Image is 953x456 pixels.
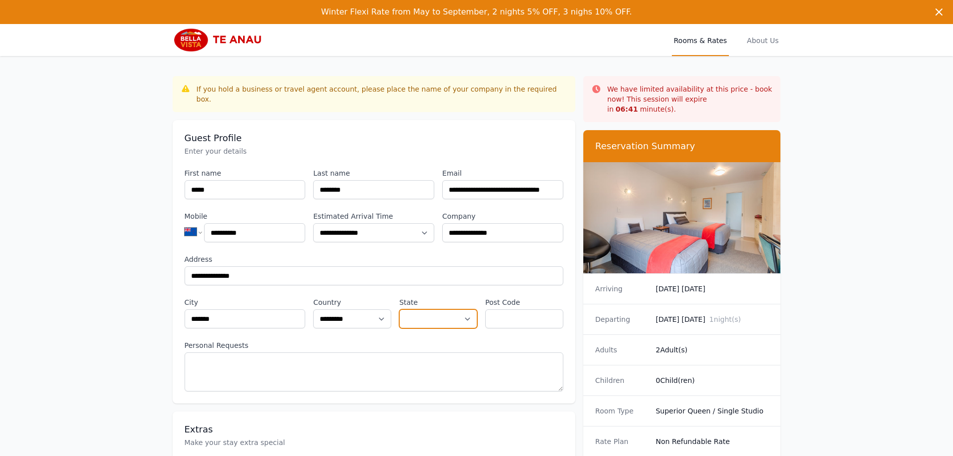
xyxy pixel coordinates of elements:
img: Superior Queen / Single Studio [583,162,781,273]
img: Bella Vista Te Anau [173,28,269,52]
label: Mobile [185,211,306,221]
h3: Reservation Summary [595,140,769,152]
p: We have limited availability at this price - book now! This session will expire in minute(s). [607,84,773,114]
dd: [DATE] [DATE] [656,284,769,294]
dt: Departing [595,314,648,324]
label: Email [442,168,563,178]
label: Post Code [485,297,563,307]
label: Personal Requests [185,340,563,350]
dd: Non Refundable Rate [656,436,769,446]
dd: 2 Adult(s) [656,345,769,355]
label: Address [185,254,563,264]
dd: 0 Child(ren) [656,375,769,385]
p: Enter your details [185,146,563,156]
a: About Us [745,24,780,56]
label: State [399,297,477,307]
div: If you hold a business or travel agent account, please place the name of your company in the requ... [197,84,567,104]
label: Country [313,297,391,307]
label: City [185,297,306,307]
dt: Adults [595,345,648,355]
h3: Guest Profile [185,132,563,144]
strong: 06 : 41 [616,105,638,113]
label: Last name [313,168,434,178]
span: Winter Flexi Rate from May to September, 2 nights 5% OFF, 3 nighs 10% OFF. [321,7,632,17]
label: Estimated Arrival Time [313,211,434,221]
h3: Extras [185,423,563,435]
dt: Rate Plan [595,436,648,446]
dd: Superior Queen / Single Studio [656,406,769,416]
span: 1 night(s) [709,315,741,323]
a: Rooms & Rates [672,24,729,56]
label: First name [185,168,306,178]
p: Make your stay extra special [185,437,563,447]
dd: [DATE] [DATE] [656,314,769,324]
dt: Room Type [595,406,648,416]
dt: Children [595,375,648,385]
dt: Arriving [595,284,648,294]
label: Company [442,211,563,221]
